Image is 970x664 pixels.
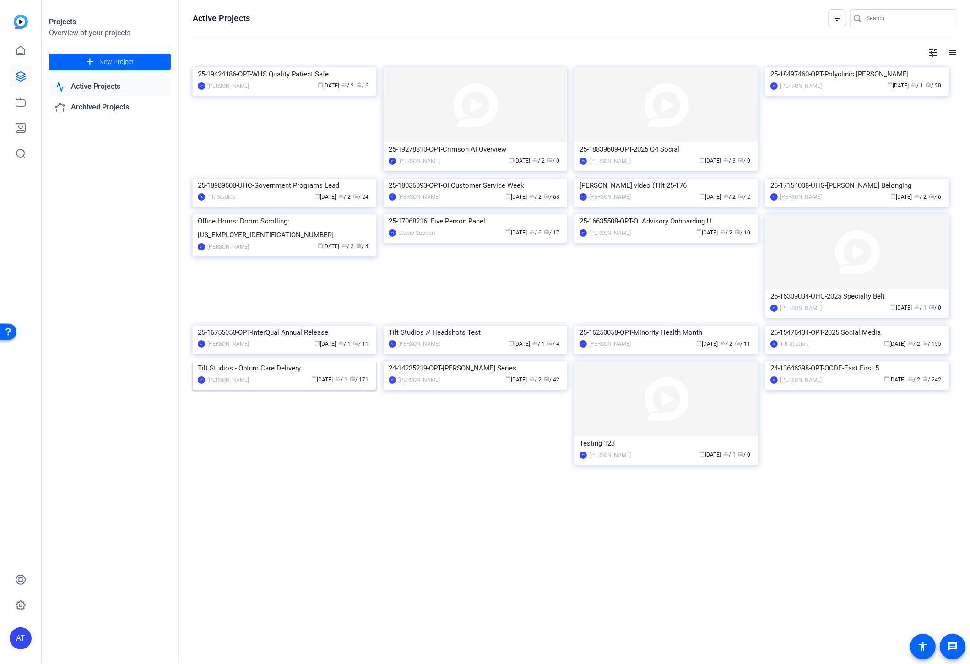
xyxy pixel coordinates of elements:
span: radio [544,376,550,381]
span: [DATE] [506,376,527,383]
span: / 11 [353,341,369,347]
div: AT [198,82,205,90]
div: Tilt Studios - Optum Care Delivery [198,361,371,375]
span: [DATE] [509,158,531,164]
span: group [339,193,344,199]
span: calendar_today [697,340,702,346]
span: / 1 [915,305,927,311]
span: / 4 [547,341,560,347]
span: group [533,157,538,163]
div: AT [580,452,587,459]
span: / 2 [724,194,736,200]
span: / 2 [908,341,921,347]
div: [PERSON_NAME] [207,339,249,348]
span: / 0 [929,305,942,311]
span: calendar_today [506,193,511,199]
span: / 10 [735,229,751,236]
span: group [724,193,729,199]
span: New Project [99,57,134,67]
span: calendar_today [700,193,705,199]
div: AT [770,82,778,90]
span: [DATE] [888,82,909,89]
mat-icon: message [947,641,958,652]
div: 25-16755058-OPT-InterQual Annual Release [198,326,371,339]
div: Tilt Studios [780,339,808,348]
span: radio [547,340,553,346]
span: calendar_today [884,340,890,346]
div: Testing 123 [580,436,753,450]
span: radio [357,243,362,248]
div: Studio Support [398,229,435,238]
div: 25-18989608-UHC-Government Programs Lead [198,179,371,192]
div: 25-17068216: Five Person Panel [389,214,562,228]
h1: Active Projects [193,13,250,24]
span: / 20 [926,82,942,89]
div: 24-13646398-OPT-OCDE-East First 5 [770,361,944,375]
span: [DATE] [697,229,718,236]
span: / 2 [721,341,733,347]
span: / 2 [721,229,733,236]
span: radio [929,193,935,199]
span: / 1 [911,82,924,89]
button: New Project [49,54,171,70]
span: radio [738,451,744,457]
div: AT [580,340,587,348]
span: / 17 [544,229,560,236]
span: calendar_today [509,157,515,163]
span: / 0 [738,158,751,164]
div: 25-18036093-OPT-OI Customer Service Week [389,179,562,192]
span: / 2 [530,194,542,200]
span: [DATE] [312,376,333,383]
span: radio [926,82,932,87]
span: group [915,304,920,310]
span: / 171 [350,376,369,383]
div: 24-14235219-OPT-[PERSON_NAME] Series [389,361,562,375]
div: TS [198,193,205,201]
span: radio [923,340,928,346]
span: / 68 [544,194,560,200]
span: radio [735,229,741,234]
span: radio [353,340,359,346]
div: 25-15476434-OPT-2025 Social Media [770,326,944,339]
div: [PERSON_NAME] [780,376,822,385]
div: 25-19278810-OPT-Crimson AI Overview [389,142,562,156]
span: / 1 [724,452,736,458]
span: / 1 [339,341,351,347]
div: AT [198,340,205,348]
span: / 2 [908,376,921,383]
span: [DATE] [318,82,340,89]
mat-icon: add [84,56,96,68]
div: Tilt Studios [207,192,235,201]
div: JS [580,158,587,165]
mat-icon: tune [927,47,938,58]
div: SS [389,229,396,237]
span: calendar_today [891,193,896,199]
span: group [533,340,538,346]
span: / 155 [923,341,942,347]
span: radio [547,157,553,163]
div: [PERSON_NAME] [780,192,822,201]
div: [PERSON_NAME] [207,242,249,251]
span: [DATE] [509,341,531,347]
div: AT [389,340,396,348]
span: calendar_today [315,193,320,199]
span: radio [738,193,744,199]
span: / 3 [724,158,736,164]
span: radio [544,229,550,234]
span: / 0 [738,452,751,458]
div: [PERSON_NAME] [398,376,440,385]
span: group [908,340,914,346]
div: 25-16250058-OPT-Minority Health Month [580,326,753,339]
div: [PERSON_NAME] video (Tilt 25-176 [580,179,753,192]
a: Active Projects [49,77,171,96]
span: [DATE] [884,376,906,383]
div: [PERSON_NAME] [780,304,822,313]
span: group [915,193,920,199]
span: group [724,157,729,163]
span: [DATE] [506,194,527,200]
div: [PERSON_NAME] [398,339,440,348]
span: [DATE] [891,194,912,200]
span: [DATE] [891,305,912,311]
div: [PERSON_NAME] [589,157,631,166]
span: [DATE] [506,229,527,236]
